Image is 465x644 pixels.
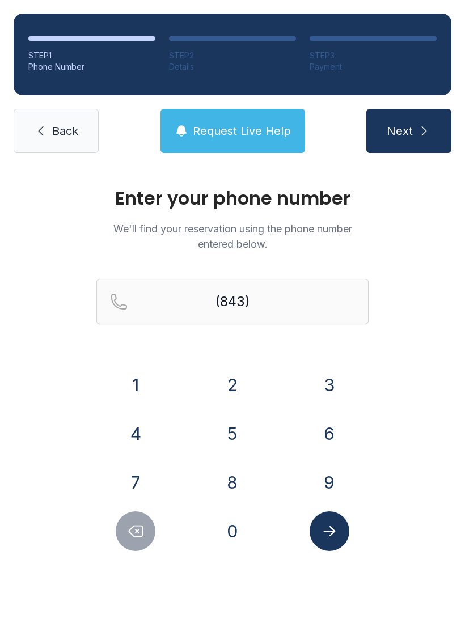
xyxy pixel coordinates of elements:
button: 9 [310,463,349,502]
button: Delete number [116,511,155,551]
span: Next [387,123,413,139]
button: 1 [116,365,155,405]
button: 8 [213,463,252,502]
div: Payment [310,61,437,73]
p: We'll find your reservation using the phone number entered below. [96,221,369,252]
button: 3 [310,365,349,405]
h1: Enter your phone number [96,189,369,207]
button: 5 [213,414,252,454]
button: 4 [116,414,155,454]
div: STEP 2 [169,50,296,61]
button: 0 [213,511,252,551]
input: Reservation phone number [96,279,369,324]
button: 6 [310,414,349,454]
div: STEP 3 [310,50,437,61]
span: Request Live Help [193,123,291,139]
button: 7 [116,463,155,502]
span: Back [52,123,78,139]
button: 2 [213,365,252,405]
button: Submit lookup form [310,511,349,551]
div: Details [169,61,296,73]
div: STEP 1 [28,50,155,61]
div: Phone Number [28,61,155,73]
